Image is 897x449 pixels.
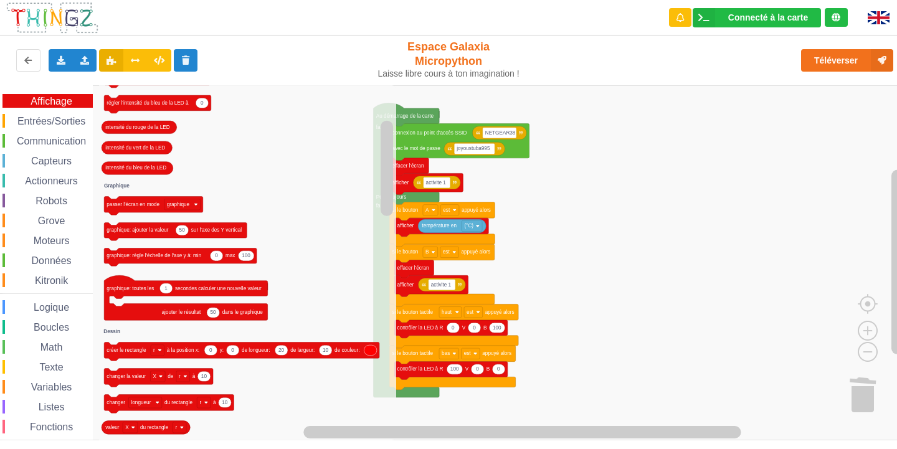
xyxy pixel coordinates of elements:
[104,183,130,189] text: Graphique
[6,1,99,34] img: thingz_logo.png
[493,325,501,331] text: 100
[15,136,88,146] span: Communication
[242,347,270,353] text: de longueur:
[107,347,146,353] text: créer le rectangle
[29,96,74,106] span: Affichage
[452,325,455,331] text: 0
[105,125,169,130] text: intensité du rouge de la LED
[425,207,429,213] text: A
[450,366,459,372] text: 100
[107,286,154,291] text: graphique: toutes les
[397,366,444,372] text: contrôler la LED à R
[30,255,74,266] span: Données
[168,374,174,379] text: de
[220,347,224,353] text: y:
[443,249,450,255] text: est
[131,400,151,405] text: longueur
[465,366,469,372] text: V
[801,49,893,72] button: Téléverser
[464,223,473,229] text: (°C)
[476,366,479,372] text: 0
[485,130,516,136] text: NETGEAR38
[23,176,80,186] span: Actionneurs
[397,223,414,229] text: afficher
[392,130,467,136] text: connexion au point d'accès SSID
[32,322,71,333] span: Boucles
[29,382,74,392] span: Variables
[16,116,87,126] span: Entrées/Sorties
[37,402,67,412] span: Listes
[107,400,125,405] text: changer
[105,165,166,171] text: intensité du bleu de la LED
[278,347,285,353] text: 20
[107,253,201,258] text: graphique: règle l'échelle de l'axe y à: min
[107,100,189,106] text: régler l'intensité du bleu de la LED à
[199,400,201,405] text: r
[36,215,67,226] span: Grove
[153,374,156,379] text: X
[868,11,890,24] img: gb.png
[33,275,70,286] span: Kitronik
[103,329,120,334] text: Dessin
[392,163,424,169] text: effacer l'écran
[231,347,234,353] text: 0
[162,310,202,315] text: ajouter le résultat
[397,282,414,288] text: afficher
[179,227,186,233] text: 50
[397,325,444,331] text: contrôler la LED à R
[225,253,235,258] text: max
[482,351,511,356] text: appuyé alors
[335,347,360,353] text: de couleur:
[201,100,204,106] text: 0
[693,8,821,27] div: Ta base fonctionne bien !
[497,366,500,372] text: 0
[373,40,525,79] div: Espace Galaxia Micropython
[462,207,491,213] text: appuyé alors
[179,374,181,379] text: r
[825,8,848,27] div: Tu es connecté au serveur de création de Thingz
[34,196,69,206] span: Robots
[376,194,407,200] text: Pour toujours
[32,302,71,313] span: Logique
[425,249,429,255] text: B
[442,351,450,356] text: bas
[376,113,434,119] text: Au démarrage de la carte
[464,351,472,356] text: est
[213,400,216,405] text: à
[392,180,409,186] text: afficher
[397,265,429,271] text: effacer l'écran
[32,235,72,246] span: Moteurs
[191,227,242,233] text: sur l'axe des Y vertical
[175,286,262,291] text: secondes calculer une nouvelle valeur
[107,374,146,379] text: changer la valeur
[107,227,168,233] text: graphique: ajouter la valeur
[210,310,216,315] text: 50
[167,202,190,207] text: graphique
[201,374,207,379] text: 10
[192,374,196,379] text: à
[222,310,263,315] text: dans le graphique
[426,180,447,186] text: activite 1
[467,310,474,315] text: est
[164,286,168,291] text: 1
[153,347,155,353] text: r
[473,325,476,331] text: 0
[242,253,250,258] text: 100
[443,207,450,213] text: est
[215,253,218,258] text: 0
[456,146,490,151] text: joyoustuba995
[323,347,329,353] text: 10
[164,400,193,405] text: du rectangle
[483,325,487,331] text: B
[442,310,452,315] text: haut
[39,342,65,352] span: Math
[222,400,228,405] text: 10
[485,310,515,315] text: appuyé alors
[209,347,212,353] text: 0
[28,422,75,432] span: Fonctions
[431,282,452,288] text: activite 1
[462,325,466,331] text: V
[392,146,440,151] text: avec le mot de passe
[486,366,490,372] text: B
[167,347,199,353] text: à la position x:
